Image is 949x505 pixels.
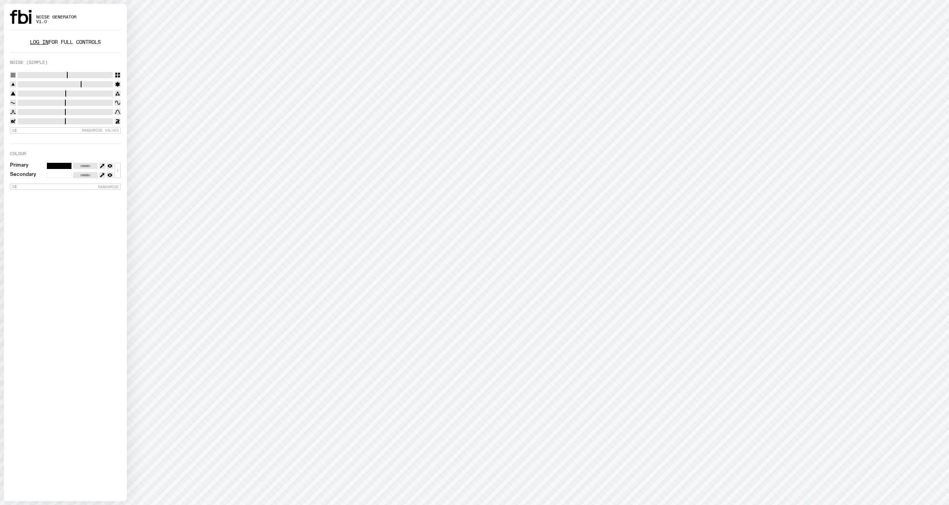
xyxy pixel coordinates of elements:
span: Randomise Values [82,128,119,132]
button: ↕ [115,163,121,178]
span: v1.0 [36,20,76,24]
p: for full controls [10,40,121,45]
label: Primary [10,163,28,169]
label: Secondary [10,172,36,178]
a: Log in [30,38,48,46]
span: Randomise [98,185,119,189]
label: Colour [10,152,26,156]
span: Noise Generator [36,15,76,19]
button: Randomise Values [10,127,121,134]
button: Randomise [10,184,121,190]
label: Noise (Simple) [10,60,48,65]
